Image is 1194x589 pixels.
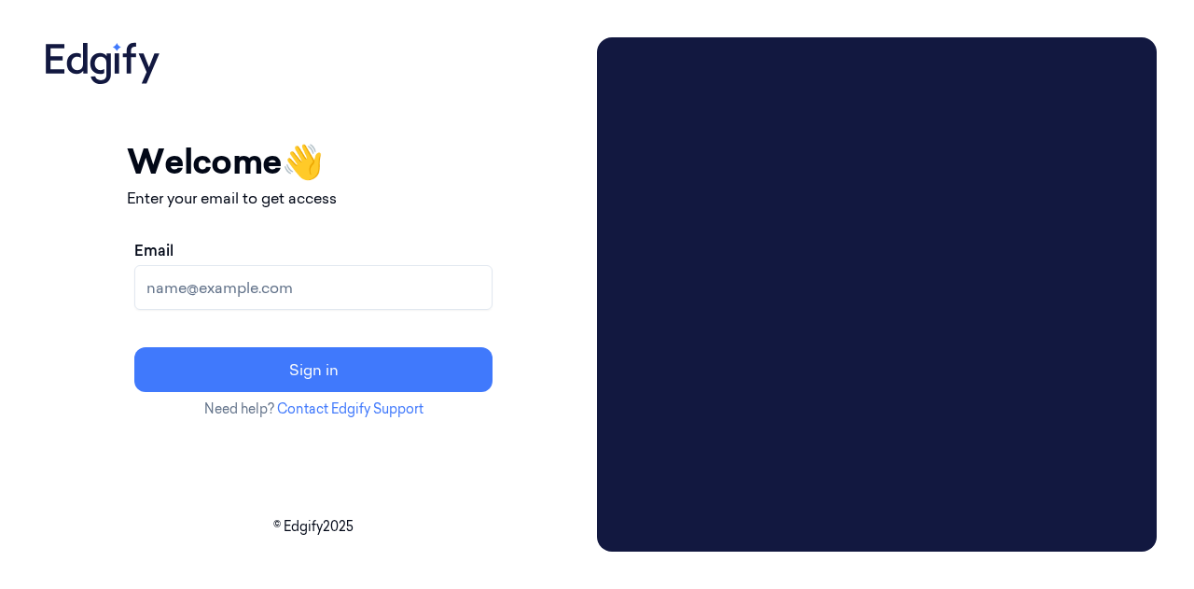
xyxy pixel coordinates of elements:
[134,347,493,392] button: Sign in
[134,265,493,310] input: name@example.com
[134,239,174,261] label: Email
[127,400,500,419] p: Need help?
[127,136,500,187] h1: Welcome 👋
[37,517,590,537] p: © Edgify 2025
[277,400,423,417] a: Contact Edgify Support
[127,187,500,209] p: Enter your email to get access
